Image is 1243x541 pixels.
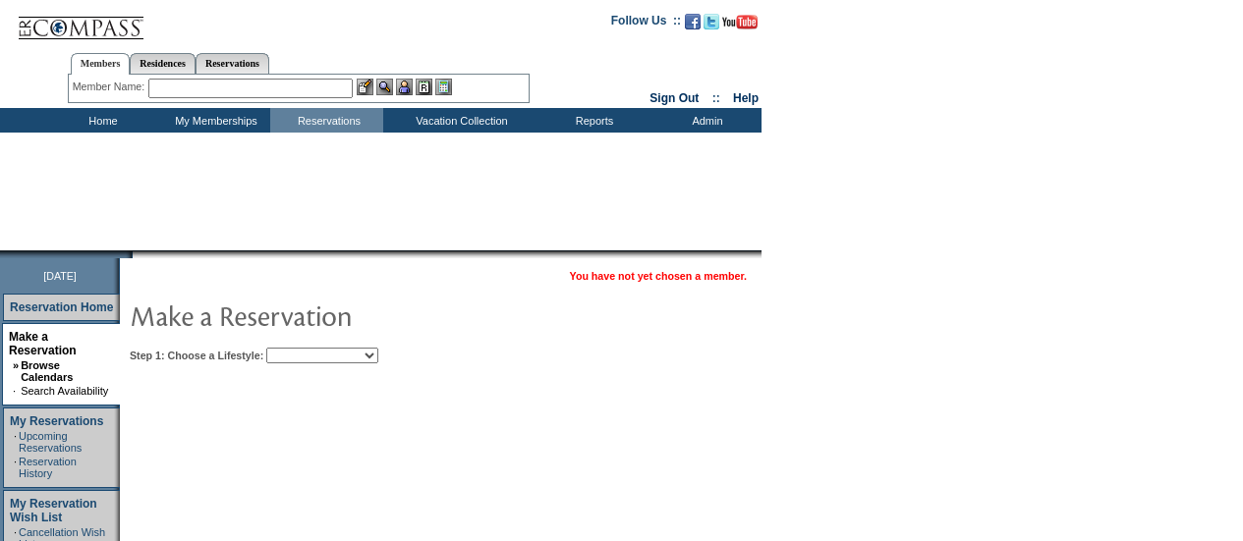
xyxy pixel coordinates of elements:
[611,12,681,35] td: Follow Us ::
[126,250,133,258] img: promoShadowLeftCorner.gif
[270,108,383,133] td: Reservations
[130,296,523,335] img: pgTtlMakeReservation.gif
[722,15,758,29] img: Subscribe to our YouTube Channel
[133,250,135,258] img: blank.gif
[71,53,131,75] a: Members
[14,430,17,454] td: ·
[650,91,699,105] a: Sign Out
[10,414,103,428] a: My Reservations
[13,385,19,397] td: ·
[21,359,73,383] a: Browse Calendars
[14,456,17,479] td: ·
[570,270,747,282] span: You have not yet chosen a member.
[21,385,108,397] a: Search Availability
[376,79,393,95] img: View
[196,53,269,74] a: Reservations
[19,430,82,454] a: Upcoming Reservations
[10,497,97,524] a: My Reservation Wish List
[9,330,77,357] a: Make a Reservation
[704,14,719,29] img: Follow us on Twitter
[649,108,762,133] td: Admin
[416,79,432,95] img: Reservations
[536,108,649,133] td: Reports
[396,79,413,95] img: Impersonate
[722,20,758,31] a: Subscribe to our YouTube Channel
[357,79,373,95] img: b_edit.gif
[685,14,701,29] img: Become our fan on Facebook
[712,91,720,105] span: ::
[10,300,113,314] a: Reservation Home
[704,20,719,31] a: Follow us on Twitter
[43,270,77,282] span: [DATE]
[19,456,77,479] a: Reservation History
[13,359,19,371] b: »
[733,91,759,105] a: Help
[383,108,536,133] td: Vacation Collection
[435,79,452,95] img: b_calculator.gif
[73,79,148,95] div: Member Name:
[685,20,701,31] a: Become our fan on Facebook
[44,108,157,133] td: Home
[130,350,263,361] b: Step 1: Choose a Lifestyle:
[157,108,270,133] td: My Memberships
[130,53,196,74] a: Residences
